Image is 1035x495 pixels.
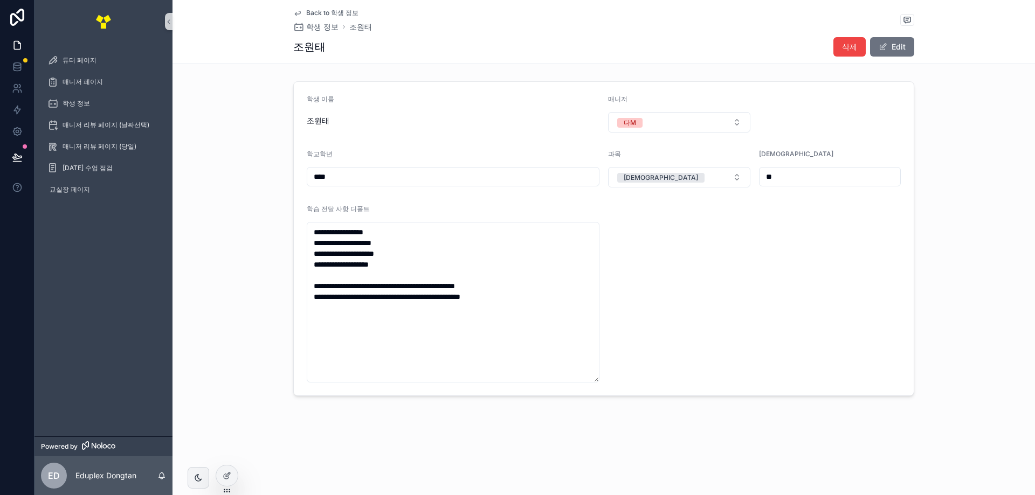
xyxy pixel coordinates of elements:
[759,150,833,158] span: [DEMOGRAPHIC_DATA]
[833,37,866,57] button: 삭제
[608,112,750,133] button: Select Button
[50,185,90,194] span: 교실장 페이지
[608,95,627,103] span: 매니저
[608,167,750,187] button: Select Button
[41,180,166,199] a: 교실장 페이지
[293,22,339,32] a: 학생 정보
[34,43,172,213] div: scrollable content
[41,51,166,70] a: 튜터 페이지
[34,436,172,456] a: Powered by
[349,22,372,32] a: 조원태
[307,205,370,213] span: 학습 전달 사항 디폴트
[48,469,60,482] span: ED
[63,99,90,108] span: 학생 정보
[608,150,621,158] span: 과목
[41,94,166,113] a: 학생 정보
[306,22,339,32] span: 학생 정보
[41,137,166,156] a: 매니저 리뷰 페이지 (당일)
[624,173,698,183] div: [DEMOGRAPHIC_DATA]
[41,115,166,135] a: 매니저 리뷰 페이지 (날짜선택)
[870,37,914,57] button: Edit
[63,121,149,129] span: 매니저 리뷰 페이지 (날짜선택)
[41,442,78,451] span: Powered by
[63,56,96,65] span: 튜터 페이지
[307,150,333,158] span: 학교학년
[306,9,358,17] span: Back to 학생 정보
[307,115,599,126] span: 조원태
[95,13,112,30] img: App logo
[41,158,166,178] a: [DATE] 수업 점검
[293,9,358,17] a: Back to 학생 정보
[307,95,334,103] span: 학생 이름
[41,72,166,92] a: 매니저 페이지
[63,78,103,86] span: 매니저 페이지
[63,164,113,172] span: [DATE] 수업 점검
[624,118,636,128] div: 다M
[842,41,857,52] span: 삭제
[75,470,136,481] p: Eduplex Dongtan
[63,142,136,151] span: 매니저 리뷰 페이지 (당일)
[293,39,326,54] h1: 조원태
